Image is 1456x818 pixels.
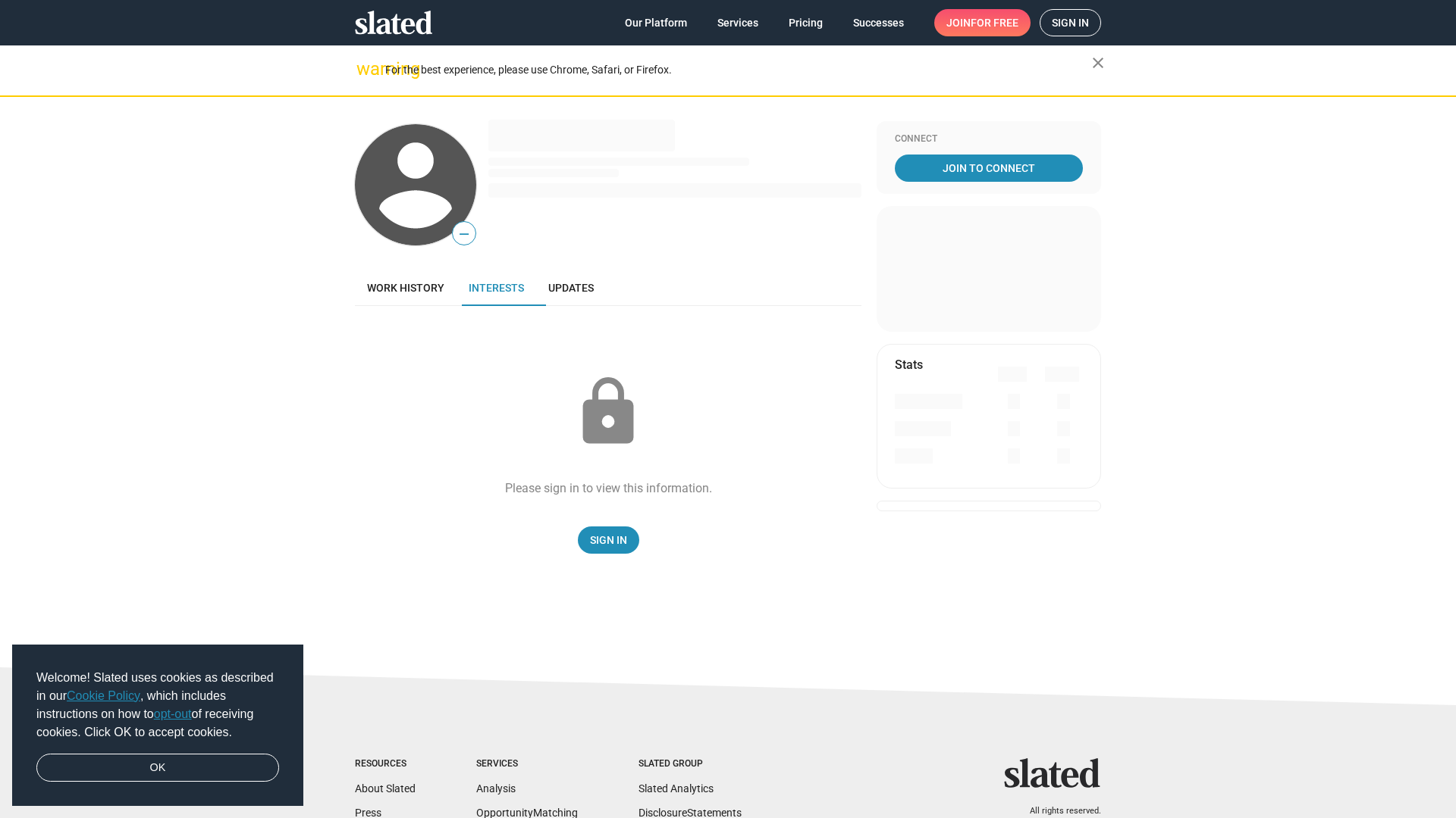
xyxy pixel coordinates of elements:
a: Interests [457,270,536,306]
div: Slated Group [639,758,742,770]
a: About Slated [355,782,416,795]
a: opt-out [154,707,192,720]
a: Services [705,9,770,36]
a: Our Platform [613,9,699,36]
span: Join To Connect [898,155,1080,182]
a: Joinfor free [934,9,1031,36]
mat-icon: lock [570,374,646,450]
span: Pricing [789,9,823,36]
a: Cookie Policy [67,689,140,702]
mat-icon: warning [356,60,375,78]
mat-icon: close [1089,54,1107,72]
span: Our Platform [625,9,687,36]
span: Services [717,9,758,36]
a: Successes [841,9,916,36]
a: Analysis [476,782,516,795]
span: Work history [367,282,444,294]
span: Join [946,9,1018,36]
a: Join To Connect [895,155,1083,182]
a: Pricing [777,9,835,36]
span: Successes [853,9,904,36]
span: Sign in [1052,10,1089,36]
a: Work history [355,270,457,306]
span: — [453,224,475,244]
div: Services [476,758,578,770]
span: Welcome! Slated uses cookies as described in our , which includes instructions on how to of recei... [36,669,279,742]
a: Updates [536,270,606,306]
a: Slated Analytics [639,782,714,795]
span: Sign In [590,526,627,554]
a: Sign in [1040,9,1101,36]
span: Updates [548,282,594,294]
div: For the best experience, please use Chrome, Safari, or Firefox. [385,60,1092,80]
a: Sign In [578,526,639,554]
div: Connect [895,133,1083,145]
mat-card-title: Stats [895,357,923,373]
div: Please sign in to view this information. [505,480,712,496]
span: Interests [469,282,524,294]
div: cookieconsent [12,645,303,807]
div: Resources [355,758,416,770]
span: for free [971,9,1018,36]
a: dismiss cookie message [36,754,279,782]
